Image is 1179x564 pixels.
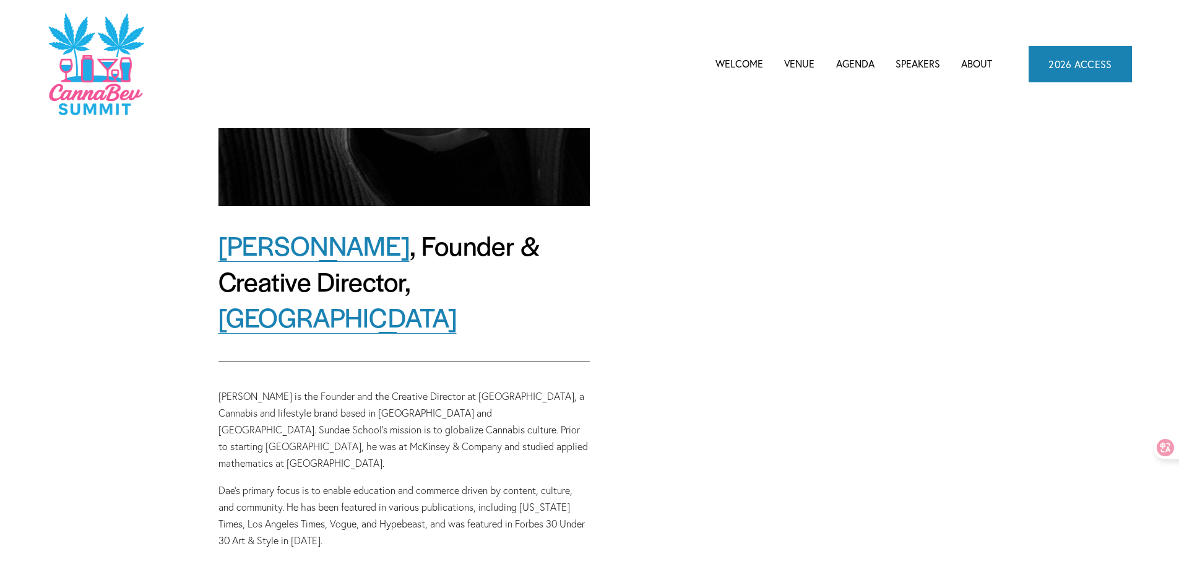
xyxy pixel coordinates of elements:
[715,54,763,73] a: Welcome
[784,54,814,73] a: Venue
[896,54,940,73] a: Speakers
[218,227,410,263] a: [PERSON_NAME]
[218,388,590,472] p: [PERSON_NAME] is the Founder and the Creative Director at [GEOGRAPHIC_DATA], a Cannabis and lifes...
[218,482,590,550] p: Dae's primary focus is to enable education and commerce driven by content, culture, and community...
[218,298,457,335] a: [GEOGRAPHIC_DATA]
[47,12,144,116] img: CannaDataCon
[218,227,590,336] h2: , Founder & Creative Director,
[836,54,875,73] a: folder dropdown
[836,56,875,72] span: Agenda
[1029,46,1132,82] a: 2026 ACCESS
[961,54,992,73] a: About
